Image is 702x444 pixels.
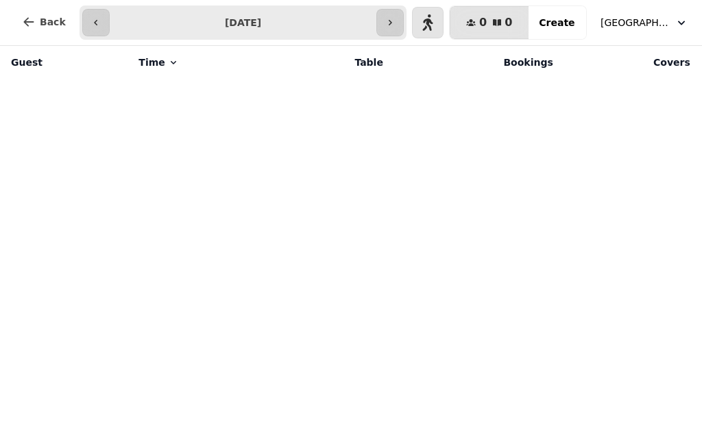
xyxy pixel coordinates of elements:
button: Create [529,6,586,39]
th: Bookings [391,46,561,79]
button: 00 [450,6,529,39]
button: Back [11,5,77,38]
span: Create [540,18,575,27]
th: Table [276,46,391,79]
span: Back [40,17,66,27]
span: Time [138,56,165,69]
span: 0 [505,17,513,28]
span: 0 [479,17,487,28]
button: Time [138,56,178,69]
span: [GEOGRAPHIC_DATA] [601,16,669,29]
th: Covers [561,46,699,79]
button: [GEOGRAPHIC_DATA] [592,10,697,35]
